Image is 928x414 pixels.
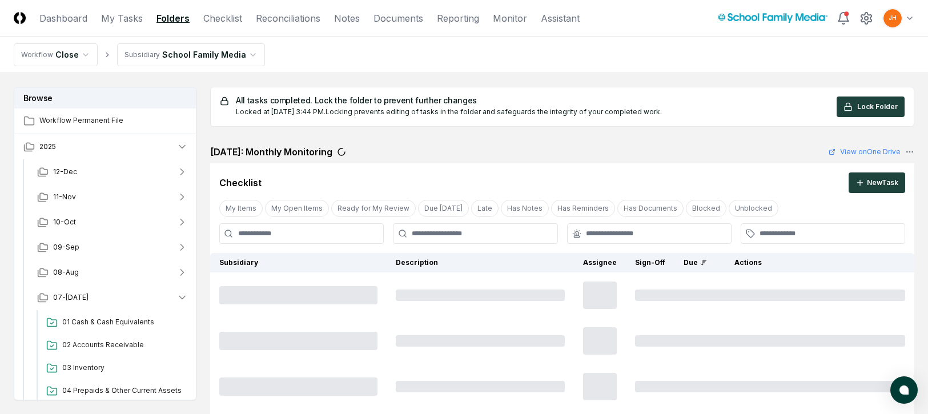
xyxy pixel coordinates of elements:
[42,312,188,333] a: 01 Cash & Cash Equivalents
[42,335,188,356] a: 02 Accounts Receivable
[331,200,416,217] button: Ready for My Review
[418,200,469,217] button: Due Today
[21,50,53,60] div: Workflow
[867,178,898,188] div: New Task
[551,200,615,217] button: Has Reminders
[617,200,684,217] button: Has Documents
[28,285,197,310] button: 07-[DATE]
[829,147,901,157] a: View onOne Drive
[718,13,827,23] img: School Family Media logo
[334,11,360,25] a: Notes
[541,11,580,25] a: Assistant
[28,235,197,260] button: 09-Sep
[14,43,265,66] nav: breadcrumb
[574,253,626,272] th: Assignee
[14,87,196,108] h3: Browse
[219,200,263,217] button: My Items
[42,381,188,401] a: 04 Prepaids & Other Current Assets
[42,358,188,379] a: 03 Inventory
[857,102,898,112] span: Lock Folder
[62,363,183,373] span: 03 Inventory
[493,11,527,25] a: Monitor
[236,97,662,104] h5: All tasks completed. Lock the folder to prevent further changes
[28,159,197,184] button: 12-Dec
[14,134,197,159] button: 2025
[53,242,79,252] span: 09-Sep
[210,253,387,272] th: Subsidiary
[28,260,197,285] button: 08-Aug
[28,210,197,235] button: 10-Oct
[882,8,903,29] button: JH
[156,11,190,25] a: Folders
[53,267,79,278] span: 08-Aug
[219,176,262,190] div: Checklist
[53,217,76,227] span: 10-Oct
[53,192,76,202] span: 11-Nov
[684,258,707,268] div: Due
[725,258,905,268] div: Actions
[501,200,549,217] button: Has Notes
[686,200,726,217] button: Blocked
[837,97,905,117] button: Lock Folder
[387,253,574,272] th: Description
[849,172,905,193] button: NewTask
[471,200,499,217] button: Late
[28,184,197,210] button: 11-Nov
[53,292,89,303] span: 07-[DATE]
[265,200,329,217] button: My Open Items
[203,11,242,25] a: Checklist
[256,11,320,25] a: Reconciliations
[729,200,778,217] button: Unblocked
[14,108,197,134] a: Workflow Permanent File
[124,50,160,60] div: Subsidiary
[39,11,87,25] a: Dashboard
[53,167,77,177] span: 12-Dec
[39,115,188,126] span: Workflow Permanent File
[626,253,674,272] th: Sign-Off
[373,11,423,25] a: Documents
[62,385,183,396] span: 04 Prepaids & Other Current Assets
[210,145,332,159] h2: [DATE]: Monthly Monitoring
[101,11,143,25] a: My Tasks
[14,12,26,24] img: Logo
[39,142,56,152] span: 2025
[437,11,479,25] a: Reporting
[236,107,662,117] div: Locked at [DATE] 3:44 PM. Locking prevents editing of tasks in the folder and safeguards the inte...
[62,340,183,350] span: 02 Accounts Receivable
[889,14,897,22] span: JH
[62,317,183,327] span: 01 Cash & Cash Equivalents
[890,376,918,404] button: atlas-launcher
